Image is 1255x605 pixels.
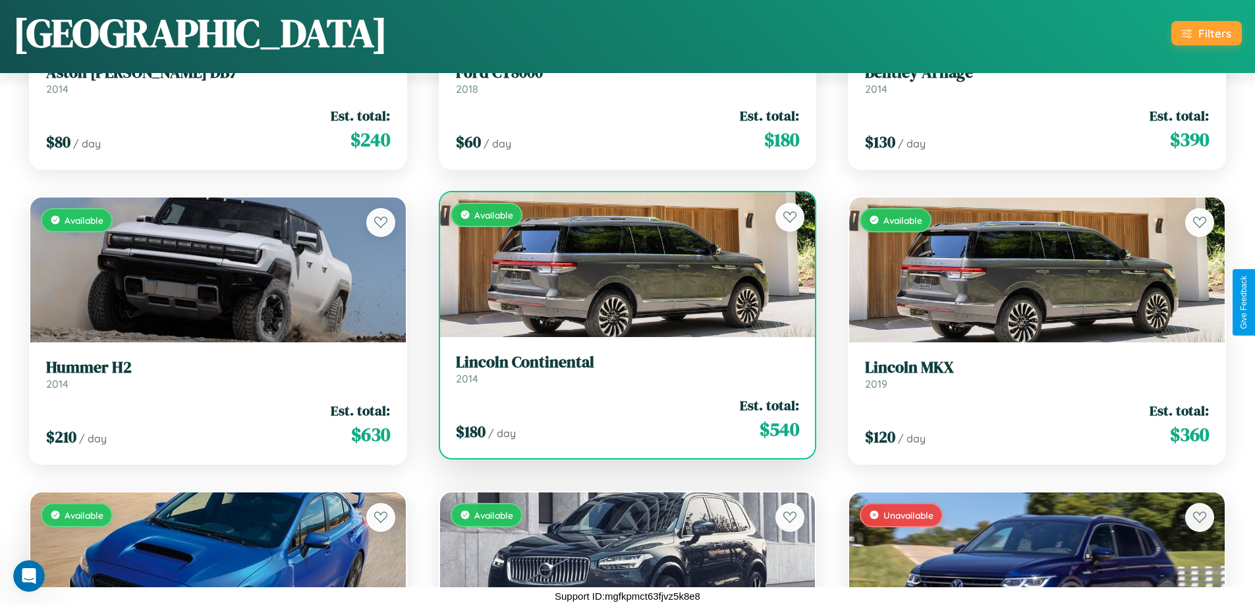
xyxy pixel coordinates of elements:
span: Available [474,209,513,221]
span: Est. total: [740,106,799,125]
h3: Ford CT8000 [456,63,800,82]
span: 2014 [46,377,69,390]
h3: Bentley Arnage [865,63,1209,82]
h1: [GEOGRAPHIC_DATA] [13,6,387,60]
span: / day [898,432,926,445]
p: Support ID: mgfkpmct63fjvz5k8e8 [555,587,700,605]
span: 2014 [865,82,887,95]
span: $ 360 [1170,421,1209,448]
span: $ 390 [1170,126,1209,153]
h3: Aston [PERSON_NAME] DB7 [46,63,390,82]
span: / day [79,432,107,445]
span: $ 210 [46,426,76,448]
button: Filters [1171,21,1242,45]
h3: Hummer H2 [46,358,390,377]
h3: Lincoln Continental [456,353,800,372]
span: 2018 [456,82,478,95]
a: Ford CT80002018 [456,63,800,95]
span: $ 60 [456,131,481,153]
span: / day [898,137,926,150]
span: $ 240 [350,126,390,153]
span: 2019 [865,377,887,390]
iframe: Intercom live chat [13,560,45,592]
span: Est. total: [331,106,390,125]
span: / day [73,137,101,150]
span: $ 630 [351,421,390,448]
span: $ 180 [764,126,799,153]
span: 2014 [46,82,69,95]
span: $ 120 [865,426,895,448]
span: $ 130 [865,131,895,153]
span: Available [474,510,513,521]
a: Lincoln MKX2019 [865,358,1209,390]
a: Aston [PERSON_NAME] DB72014 [46,63,390,95]
h3: Lincoln MKX [865,358,1209,377]
span: Est. total: [331,401,390,420]
span: Est. total: [1150,106,1209,125]
span: Unavailable [883,510,934,521]
a: Lincoln Continental2014 [456,353,800,385]
span: $ 80 [46,131,70,153]
span: $ 540 [760,416,799,442]
span: Available [65,510,103,521]
span: Est. total: [740,396,799,415]
span: / day [484,137,511,150]
a: Hummer H22014 [46,358,390,390]
span: $ 180 [456,421,486,442]
span: Available [883,215,922,226]
span: / day [488,427,516,440]
span: Available [65,215,103,226]
a: Bentley Arnage2014 [865,63,1209,95]
div: Give Feedback [1239,276,1248,329]
span: 2014 [456,372,478,385]
div: Filters [1198,26,1231,40]
span: Est. total: [1150,401,1209,420]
